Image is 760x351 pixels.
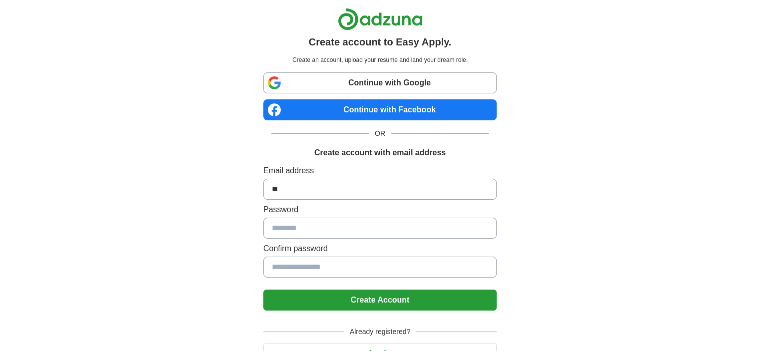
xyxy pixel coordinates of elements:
label: Password [263,204,497,216]
h1: Create account to Easy Apply. [309,34,452,49]
p: Create an account, upload your resume and land your dream role. [265,55,495,64]
a: Continue with Facebook [263,99,497,120]
label: Confirm password [263,243,497,255]
label: Email address [263,165,497,177]
button: Create Account [263,290,497,311]
img: Adzuna logo [338,8,423,30]
h1: Create account with email address [314,147,446,159]
span: OR [369,128,391,139]
a: Continue with Google [263,72,497,93]
span: Already registered? [344,327,416,337]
